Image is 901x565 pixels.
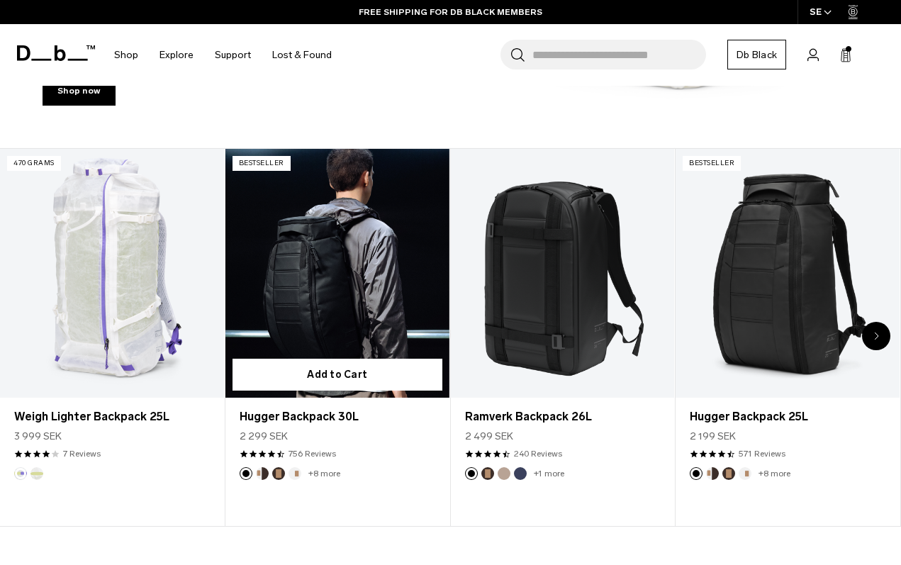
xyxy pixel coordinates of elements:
button: Add to Cart [233,359,442,391]
a: 571 reviews [739,447,785,460]
a: 7 reviews [63,447,101,460]
button: Black Out [240,467,252,480]
a: Hugger Backpack 25L [676,149,900,398]
a: Lost & Found [272,30,332,80]
a: 756 reviews [289,447,336,460]
span: 2 199 SEK [690,429,736,444]
p: Bestseller [233,156,291,171]
a: FREE SHIPPING FOR DB BLACK MEMBERS [359,6,542,18]
button: Espresso [272,467,285,480]
button: Espresso [481,467,494,480]
a: Hugger Backpack 25L [690,408,885,425]
button: Cappuccino [706,467,719,480]
a: Ramverk Backpack 26L [465,408,661,425]
a: Ramverk Backpack 26L [451,149,675,398]
button: Cappuccino [256,467,269,480]
a: Shop now [43,76,116,106]
button: Diffusion [30,467,43,480]
span: 2 299 SEK [240,429,288,444]
div: 3 / 20 [451,148,676,527]
button: Aurora [14,467,27,480]
a: Explore [160,30,194,80]
span: 2 499 SEK [465,429,513,444]
span: 3 999 SEK [14,429,62,444]
a: Db Black [727,40,786,69]
a: Hugger Backpack 30L [225,149,449,398]
button: Black Out [690,467,703,480]
a: Shop [114,30,138,80]
div: 2 / 20 [225,148,451,527]
a: Hugger Backpack 30L [240,408,435,425]
button: Blue Hour [514,467,527,480]
a: +8 more [308,469,340,479]
p: 470 grams [7,156,61,171]
button: Oatmilk [289,467,301,480]
nav: Main Navigation [103,24,342,86]
div: Next slide [862,322,890,350]
a: Weigh Lighter Backpack 25L [14,408,210,425]
a: 240 reviews [514,447,562,460]
button: Oatmilk [739,467,751,480]
p: Bestseller [683,156,741,171]
button: Fogbow Beige [498,467,510,480]
div: 4 / 20 [676,148,901,527]
a: +1 more [534,469,564,479]
button: Espresso [722,467,735,480]
button: Black Out [465,467,478,480]
a: +8 more [759,469,790,479]
a: Support [215,30,251,80]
